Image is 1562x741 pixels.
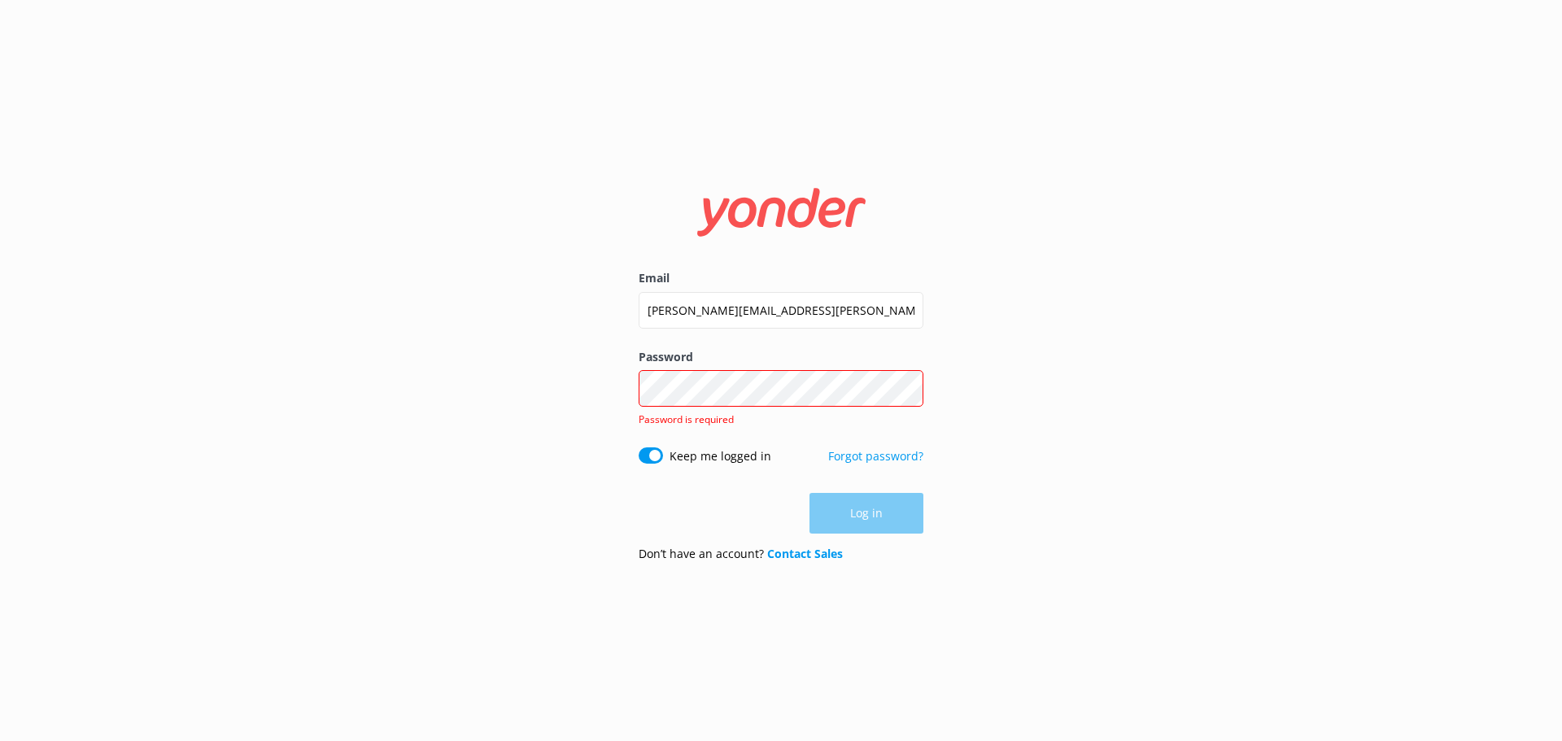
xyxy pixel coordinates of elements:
[639,545,843,563] p: Don’t have an account?
[639,348,923,366] label: Password
[639,269,923,287] label: Email
[639,292,923,329] input: user@emailaddress.com
[639,412,734,426] span: Password is required
[891,373,923,405] button: Show password
[670,447,771,465] label: Keep me logged in
[767,546,843,561] a: Contact Sales
[828,448,923,464] a: Forgot password?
